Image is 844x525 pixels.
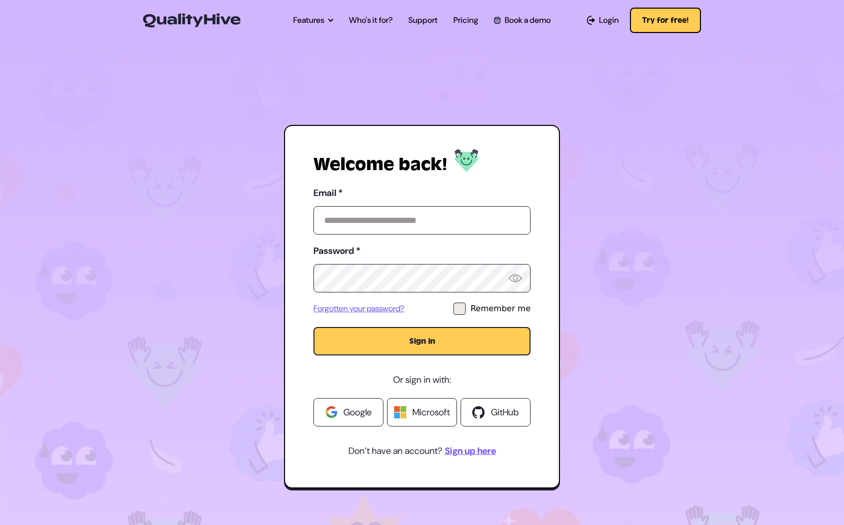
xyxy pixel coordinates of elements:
p: Don’t have an account? [313,443,531,459]
button: Try for free! [630,8,701,33]
img: Log in to QualityHive [454,149,479,172]
span: GitHub [491,405,519,419]
img: Book a QualityHive Demo [494,17,501,23]
a: Forgotten your password? [313,303,404,315]
a: Login [587,14,619,26]
img: Windows [394,406,406,418]
span: Login [599,14,619,26]
a: Features [293,14,333,26]
label: Email * [313,185,531,201]
a: Microsoft [387,398,457,426]
a: Support [408,14,438,26]
a: Sign up here [445,443,496,459]
a: Book a demo [494,14,551,26]
label: Password * [313,243,531,259]
a: Pricing [453,14,478,26]
img: Reveal Password [509,274,522,282]
div: Remember me [471,303,531,315]
a: Who's it for? [349,14,393,26]
a: Google [313,398,383,426]
p: Or sign in with: [313,372,531,388]
span: Google [343,405,372,419]
a: GitHub [461,398,531,426]
button: Sign in [313,327,531,355]
img: Github [472,406,485,419]
span: Microsoft [412,405,450,419]
img: QualityHive - Bug Tracking Tool [143,13,240,27]
img: Google [326,406,337,418]
h1: Welcome back! [313,154,447,175]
